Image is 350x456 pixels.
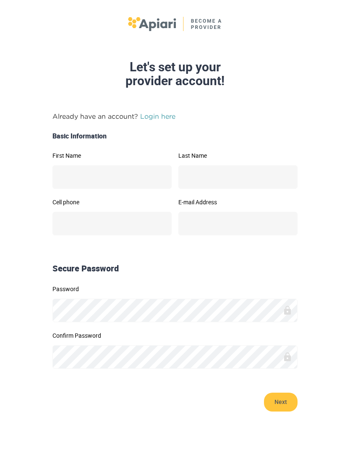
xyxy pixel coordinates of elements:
span: Next [272,393,289,412]
label: Confirm Password [52,333,298,339]
label: Last Name [178,153,298,159]
a: Login here [140,112,175,120]
div: Let's set up your provider account! [11,60,339,88]
label: Password [52,286,298,292]
img: logo [128,17,222,31]
div: Secure Password [49,263,301,275]
div: Basic Information [49,131,301,141]
label: Cell phone [52,199,172,205]
label: First Name [52,153,172,159]
p: Already have an account? [52,111,298,121]
label: E-mail Address [178,199,298,205]
button: Next [264,393,298,412]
